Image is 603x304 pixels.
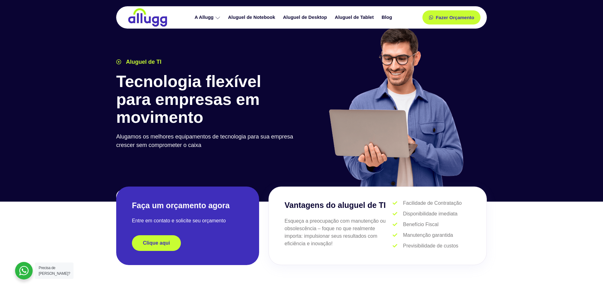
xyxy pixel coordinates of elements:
span: Previsibilidade de custos [401,242,458,250]
span: Precisa de [PERSON_NAME]? [39,266,70,276]
a: A Allugg [191,12,225,23]
span: Fazer Orçamento [436,15,474,20]
span: Benefício Fiscal [401,221,438,228]
h1: Tecnologia flexível para empresas em movimento [116,73,298,127]
span: Facilidade de Contratação [401,199,462,207]
a: Aluguel de Desktop [280,12,332,23]
h3: Vantagens do aluguel de TI [285,199,393,211]
img: locação de TI é Allugg [127,8,168,27]
iframe: Chat Widget [490,224,603,304]
a: Fazer Orçamento [422,10,481,24]
span: Aluguel de TI [124,58,161,66]
a: Aluguel de Notebook [225,12,280,23]
p: Alugamos os melhores equipamentos de tecnologia para sua empresa crescer sem comprometer o caixa [116,133,298,149]
h2: Faça um orçamento agora [132,200,243,211]
span: Manutenção garantida [401,231,453,239]
span: Disponibilidade imediata [401,210,457,218]
a: Clique aqui [132,235,181,251]
div: Widget de chat [490,224,603,304]
p: Entre em contato e solicite seu orçamento [132,217,243,225]
span: Clique aqui [143,241,170,246]
p: Esqueça a preocupação com manutenção ou obsolescência – foque no que realmente importa: impulsion... [285,217,393,247]
a: Blog [378,12,397,23]
img: aluguel de ti para startups [327,26,465,187]
a: Aluguel de Tablet [332,12,378,23]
